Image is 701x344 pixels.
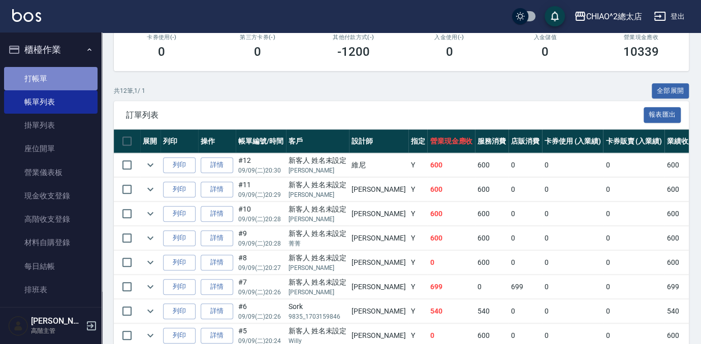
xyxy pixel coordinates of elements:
[140,129,161,153] th: 展開
[236,129,286,153] th: 帳單編號/時間
[349,129,408,153] th: 設計師
[4,114,98,137] a: 掛單列表
[4,67,98,90] a: 打帳單
[349,251,408,274] td: [PERSON_NAME]
[508,251,542,274] td: 0
[475,129,508,153] th: 服務消費
[236,202,286,226] td: #10
[664,226,698,250] td: 600
[158,45,165,59] h3: 0
[317,34,389,41] h2: 其他付款方式(-)
[427,299,475,323] td: 540
[541,45,549,59] h3: 0
[31,326,83,335] p: 高階主管
[8,316,28,336] img: Person
[236,275,286,299] td: #7
[289,288,347,297] p: [PERSON_NAME]
[163,279,196,295] button: 列印
[198,129,236,153] th: 操作
[408,178,428,201] td: Y
[163,230,196,246] button: 列印
[222,34,294,41] h2: 第三方卡券(-)
[664,275,698,299] td: 699
[603,153,664,177] td: 0
[238,288,283,297] p: 09/09 (二) 20:26
[408,275,428,299] td: Y
[623,45,659,59] h3: 10339
[475,226,508,250] td: 600
[542,129,603,153] th: 卡券使用 (入業績)
[236,178,286,201] td: #11
[349,153,408,177] td: 維尼
[4,90,98,114] a: 帳單列表
[163,328,196,343] button: 列印
[603,202,664,226] td: 0
[542,178,603,201] td: 0
[289,228,347,239] div: 新客人 姓名未設定
[163,303,196,319] button: 列印
[603,299,664,323] td: 0
[508,178,542,201] td: 0
[475,202,508,226] td: 600
[201,303,233,319] a: 詳情
[427,178,475,201] td: 600
[427,275,475,299] td: 699
[349,178,408,201] td: [PERSON_NAME]
[289,215,347,224] p: [PERSON_NAME]
[542,202,603,226] td: 0
[603,251,664,274] td: 0
[508,129,542,153] th: 店販消費
[508,202,542,226] td: 0
[408,202,428,226] td: Y
[427,153,475,177] td: 600
[289,204,347,215] div: 新客人 姓名未設定
[143,157,158,173] button: expand row
[509,34,581,41] h2: 入金儲值
[664,251,698,274] td: 600
[427,129,475,153] th: 營業現金應收
[163,182,196,197] button: 列印
[143,328,158,343] button: expand row
[254,45,261,59] h3: 0
[664,202,698,226] td: 600
[4,278,98,301] a: 排班表
[238,312,283,321] p: 09/09 (二) 20:26
[508,226,542,250] td: 0
[508,275,542,299] td: 699
[12,9,41,22] img: Logo
[143,279,158,294] button: expand row
[4,208,98,231] a: 高階收支登錄
[289,263,347,272] p: [PERSON_NAME]
[238,215,283,224] p: 09/09 (二) 20:28
[4,255,98,278] a: 每日結帳
[408,226,428,250] td: Y
[427,251,475,274] td: 0
[163,157,196,173] button: 列印
[542,251,603,274] td: 0
[143,255,158,270] button: expand row
[236,153,286,177] td: #12
[408,299,428,323] td: Y
[413,34,485,41] h2: 入金使用(-)
[236,299,286,323] td: #6
[475,299,508,323] td: 540
[427,202,475,226] td: 600
[586,10,642,23] div: CHIAO^2總太店
[114,86,145,95] p: 共 12 筆, 1 / 1
[201,182,233,197] a: 詳情
[4,137,98,160] a: 座位開單
[349,299,408,323] td: [PERSON_NAME]
[664,178,698,201] td: 600
[650,7,689,26] button: 登出
[603,275,664,299] td: 0
[286,129,349,153] th: 客戶
[201,328,233,343] a: 詳情
[652,83,689,99] button: 全部展開
[542,153,603,177] td: 0
[475,275,508,299] td: 0
[163,255,196,270] button: 列印
[644,110,681,119] a: 報表匯出
[4,37,98,63] button: 櫃檯作業
[289,301,347,312] div: Sork
[508,299,542,323] td: 0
